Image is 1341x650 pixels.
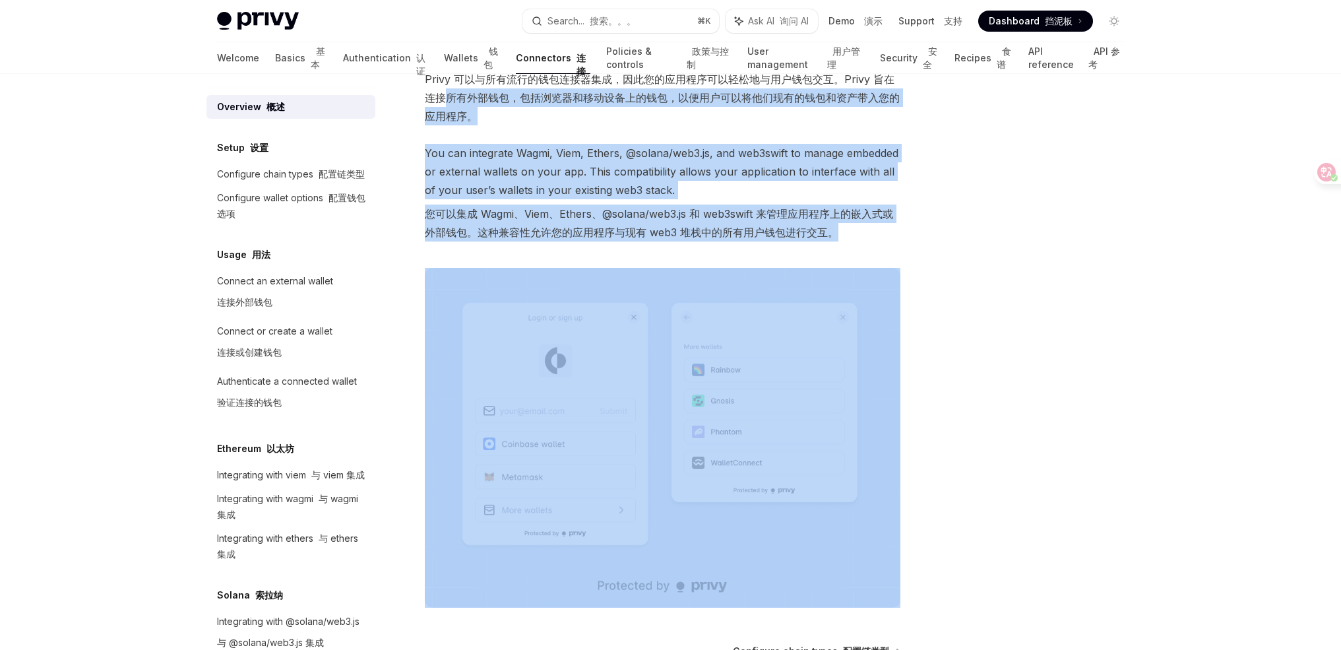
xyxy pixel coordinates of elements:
[217,296,272,308] font: 连接外部钱包
[547,13,636,29] div: Search...
[522,9,719,33] button: Search... 搜索。。。⌘K
[217,140,268,156] h5: Setup
[416,52,425,77] font: 认证
[898,15,962,28] a: Support 支持
[319,168,365,179] font: 配置链类型
[217,99,285,115] div: Overview
[206,463,375,487] a: Integrating with viem 与 viem 集成
[747,42,863,74] a: User management 用户管理
[726,9,818,33] button: Ask AI 询问 AI
[217,374,357,416] div: Authenticate a connected wallet
[1088,46,1120,70] font: API 参考
[1104,11,1125,32] button: Toggle dark mode
[206,319,375,370] a: Connect or create a wallet连接或创建钱包
[483,46,498,70] font: 钱包
[275,42,327,74] a: Basics 基本
[217,346,282,358] font: 连接或创建钱包
[217,467,365,483] div: Integrating with viem
[217,531,367,562] div: Integrating with ethers
[590,15,636,26] font: 搜索。。。
[880,42,939,74] a: Security 安全
[827,46,860,70] font: 用户管理
[206,186,375,226] a: Configure wallet options 配置钱包选项
[266,101,285,112] font: 概述
[425,268,900,608] img: Connectors3
[1045,15,1073,26] font: 挡泥板
[206,95,375,119] a: Overview 概述
[217,491,367,523] div: Integrating with wagmi
[250,142,268,153] font: 设置
[516,42,590,74] a: Connectors 连接
[217,12,299,30] img: light logo
[311,46,325,70] font: 基本
[1028,42,1124,74] a: API reference API 参考
[206,527,375,566] a: Integrating with ethers 与 ethers 集成
[217,190,367,222] div: Configure wallet options
[997,46,1011,70] font: 食谱
[206,162,375,186] a: Configure chain types 配置链类型
[255,589,283,601] font: 索拉纳
[978,11,1093,32] a: Dashboard 挡泥板
[864,15,883,26] font: 演示
[217,273,333,315] div: Connect an external wallet
[217,247,270,263] h5: Usage
[425,73,900,123] font: Privy 可以与所有流行的钱包连接器集成，因此您的应用程序可以轻松地与用户钱包交互。Privy 旨在连接所有外部钱包，包括浏览器和移动设备上的钱包，以便用户可以将他们现有的钱包和资产带入您的应...
[217,323,332,366] div: Connect or create a wallet
[923,46,937,70] font: 安全
[252,249,270,260] font: 用法
[687,46,729,70] font: 政策与控制
[217,637,324,648] font: 与 @solana/web3.js 集成
[944,15,962,26] font: 支持
[206,269,375,319] a: Connect an external wallet连接外部钱包
[989,15,1073,28] span: Dashboard
[217,166,365,182] div: Configure chain types
[343,42,429,74] a: Authentication 认证
[206,370,375,420] a: Authenticate a connected wallet验证连接的钱包
[954,42,1013,74] a: Recipes 食谱
[206,487,375,527] a: Integrating with wagmi 与 wagmi 集成
[425,144,900,247] span: You can integrate Wagmi, Viem, Ethers, @solana/web3.js, and web3swift to manage embedded or exter...
[577,52,586,77] font: 连接
[444,42,500,74] a: Wallets 钱包
[697,16,711,26] span: ⌘ K
[217,441,294,457] h5: Ethereum
[217,42,259,74] a: Welcome
[266,443,294,454] font: 以太坊
[606,42,732,74] a: Policies & controls 政策与控制
[828,15,883,28] a: Demo 演示
[217,587,283,603] h5: Solana
[780,15,809,26] font: 询问 AI
[217,397,282,408] font: 验证连接的钱包
[311,469,365,480] font: 与 viem 集成
[425,207,893,239] font: 您可以集成 Wagmi、Viem、Ethers、@solana/web3.js 和 web3swift 来管理应用程序上的嵌入式或外部钱包。这种兼容性允许您的应用程序与现有 web3 堆栈中的所...
[748,15,809,28] span: Ask AI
